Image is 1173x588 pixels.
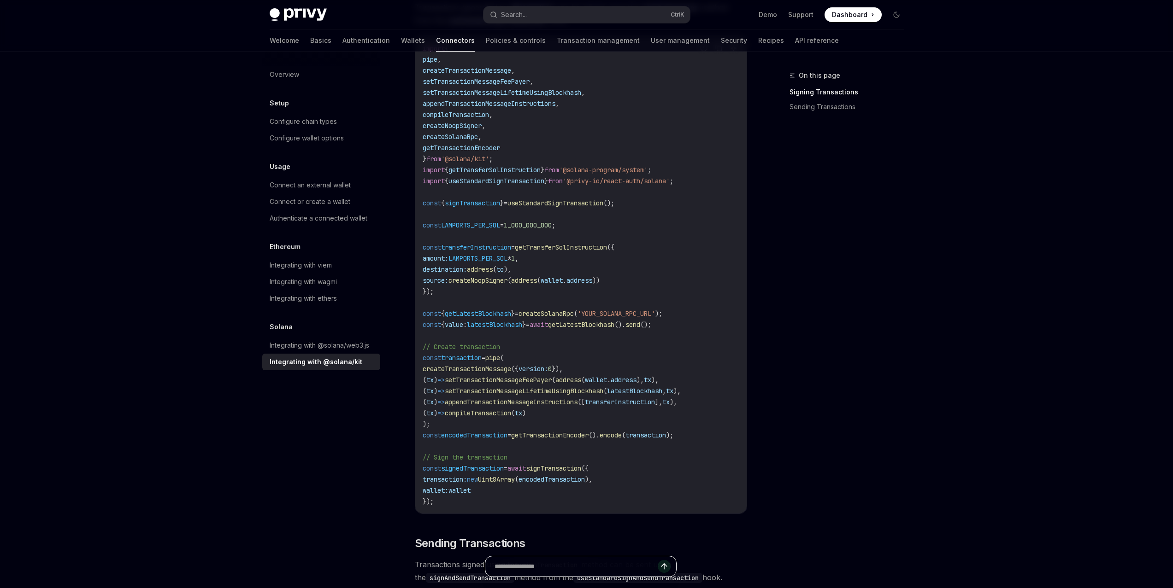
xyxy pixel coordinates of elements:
[504,464,507,472] span: =
[482,354,485,362] span: =
[548,365,552,373] span: 0
[670,398,677,406] span: ),
[262,193,380,210] a: Connect or create a wallet
[515,475,519,483] span: (
[483,6,690,23] button: Search...CtrlK
[541,166,544,174] span: }
[262,257,380,274] a: Integrating with viem
[504,221,552,229] span: 1_000_000_000
[423,243,441,251] span: const
[721,29,747,52] a: Security
[603,199,614,207] span: ();
[522,320,526,329] span: }
[515,409,522,417] span: tx
[441,464,504,472] span: signedTransaction
[448,486,471,495] span: wallet
[655,309,662,318] span: );
[515,254,519,262] span: ,
[526,464,581,472] span: signTransaction
[799,70,840,81] span: On this page
[574,309,578,318] span: (
[515,243,607,251] span: getTransferSolInstruction
[563,276,566,285] span: .
[504,199,507,207] span: =
[589,431,600,439] span: ().
[426,409,434,417] span: tx
[581,376,585,384] span: (
[578,398,585,406] span: ([
[270,8,327,21] img: dark logo
[436,29,475,52] a: Connectors
[486,29,546,52] a: Policies & controls
[445,376,552,384] span: setTransactionMessageFeePayer
[832,10,867,19] span: Dashboard
[790,99,911,114] a: Sending Transactions
[592,276,600,285] span: ))
[552,221,555,229] span: ;
[758,29,784,52] a: Recipes
[448,276,507,285] span: createNoopSigner
[445,409,511,417] span: compileTransaction
[566,276,592,285] span: address
[423,420,430,428] span: );
[673,387,681,395] span: ),
[441,199,445,207] span: {
[445,387,603,395] span: setTransactionMessageLifetimeUsingBlockhash
[671,11,684,18] span: Ctrl K
[445,199,500,207] span: signTransaction
[511,309,515,318] span: }
[666,387,673,395] span: tx
[434,398,437,406] span: )
[445,398,578,406] span: appendTransactionMessageInstructions
[548,320,614,329] span: getLatestBlockhash
[530,320,548,329] span: await
[482,122,485,130] span: ,
[262,354,380,370] a: Integrating with @solana/kit
[426,398,434,406] span: tx
[270,180,351,191] div: Connect an external wallet
[489,111,493,119] span: ,
[270,340,369,351] div: Integrating with @solana/web3.js
[423,276,448,285] span: source:
[585,398,655,406] span: transferInstruction
[581,464,589,472] span: ({
[262,113,380,130] a: Configure chain types
[519,365,548,373] span: version:
[501,9,527,20] div: Search...
[493,265,496,274] span: (
[500,221,504,229] span: =
[607,243,614,251] span: ({
[270,98,289,109] h5: Setup
[644,376,651,384] span: tx
[625,431,666,439] span: transaction
[310,29,331,52] a: Basics
[401,29,425,52] a: Wallets
[423,66,511,75] span: createTransactionMessage
[423,122,482,130] span: createNoopSigner
[423,55,437,64] span: pipe
[507,199,603,207] span: useStandardSignTransaction
[611,376,637,384] span: address
[415,536,525,551] span: Sending Transactions
[478,475,515,483] span: Uint8Array
[622,431,625,439] span: (
[563,177,670,185] span: '@privy-io/react-auth/solana'
[423,254,448,262] span: amount:
[423,199,441,207] span: const
[270,196,350,207] div: Connect or create a wallet
[507,276,511,285] span: (
[423,376,426,384] span: (
[463,320,467,329] span: :
[270,241,301,252] h5: Ethereum
[441,221,500,229] span: LAMPORTS_PER_SOL
[441,309,445,318] span: {
[423,320,441,329] span: const
[658,560,671,573] button: Send message
[640,320,651,329] span: ();
[548,177,563,185] span: from
[625,320,640,329] span: send
[504,265,511,274] span: ),
[651,376,659,384] span: ),
[557,29,640,52] a: Transaction management
[788,10,813,19] a: Support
